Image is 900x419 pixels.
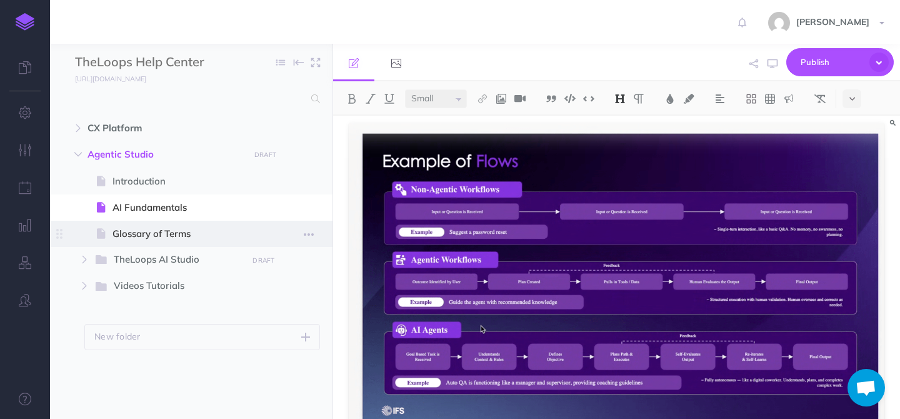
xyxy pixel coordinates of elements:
[801,53,863,72] span: Publish
[250,148,281,162] button: DRAFT
[496,94,507,104] img: Add image button
[384,94,395,104] img: Underline button
[346,94,357,104] img: Bold button
[814,94,826,104] img: Clear styles button
[75,74,146,83] small: [URL][DOMAIN_NAME]
[546,94,557,104] img: Blockquote button
[790,16,876,28] span: [PERSON_NAME]
[786,48,894,76] button: Publish
[94,330,141,343] p: New folder
[87,121,242,136] span: CX Platform
[114,278,239,295] span: Videos Tutorials
[50,72,159,84] a: [URL][DOMAIN_NAME]
[764,94,776,104] img: Create table button
[614,94,626,104] img: Headings dropdown button
[254,151,276,159] small: DRAFT
[114,252,239,268] span: TheLoops AI Studio
[87,147,242,162] span: Agentic Studio
[683,94,694,104] img: Text background color button
[84,324,320,350] button: New folder
[248,253,279,268] button: DRAFT
[252,256,274,265] small: DRAFT
[112,200,257,215] span: AI Fundamentals
[112,226,257,241] span: Glossary of Terms
[75,88,304,110] input: Search
[768,12,790,34] img: 4004b54725679061adcab21d8d10f500.jpg
[564,94,576,103] img: Code block button
[16,13,34,31] img: logo-mark.svg
[664,94,676,104] img: Text color button
[783,94,794,104] img: Callout dropdown menu button
[365,94,376,104] img: Italic button
[847,369,885,406] div: Open chat
[477,94,488,104] img: Link button
[633,94,644,104] img: Paragraph button
[583,94,594,103] img: Inline code button
[112,174,257,189] span: Introduction
[75,53,222,72] input: Documentation Name
[514,94,526,104] img: Add video button
[714,94,726,104] img: Alignment dropdown menu button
